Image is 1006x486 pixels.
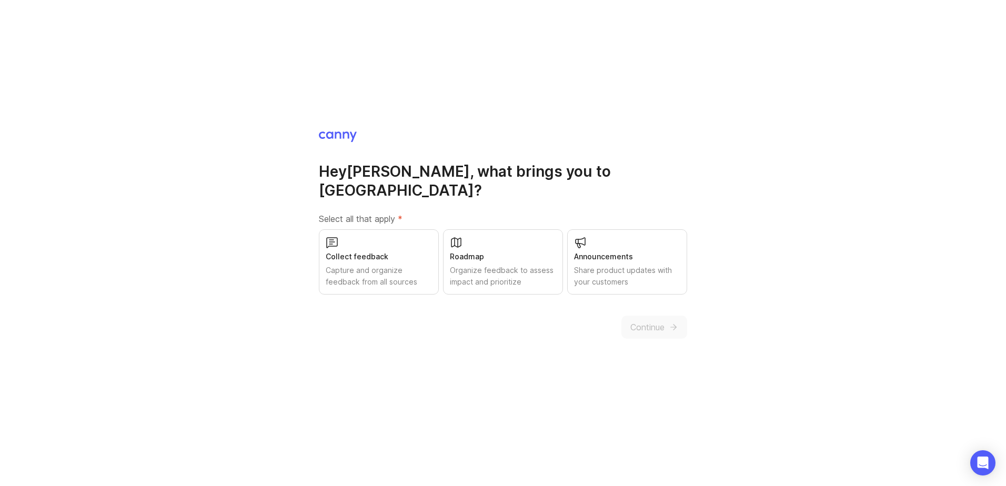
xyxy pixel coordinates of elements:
img: Canny Home [319,131,357,142]
div: Organize feedback to assess impact and prioritize [450,265,556,288]
button: Collect feedbackCapture and organize feedback from all sources [319,229,439,295]
label: Select all that apply [319,212,687,225]
h1: Hey [PERSON_NAME] , what brings you to [GEOGRAPHIC_DATA]? [319,162,687,200]
div: Capture and organize feedback from all sources [326,265,432,288]
div: Open Intercom Messenger [970,450,995,475]
div: Roadmap [450,251,556,262]
div: Collect feedback [326,251,432,262]
button: RoadmapOrganize feedback to assess impact and prioritize [443,229,563,295]
span: Continue [630,321,665,333]
div: Announcements [574,251,680,262]
button: AnnouncementsShare product updates with your customers [567,229,687,295]
button: Continue [621,316,687,339]
div: Share product updates with your customers [574,265,680,288]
